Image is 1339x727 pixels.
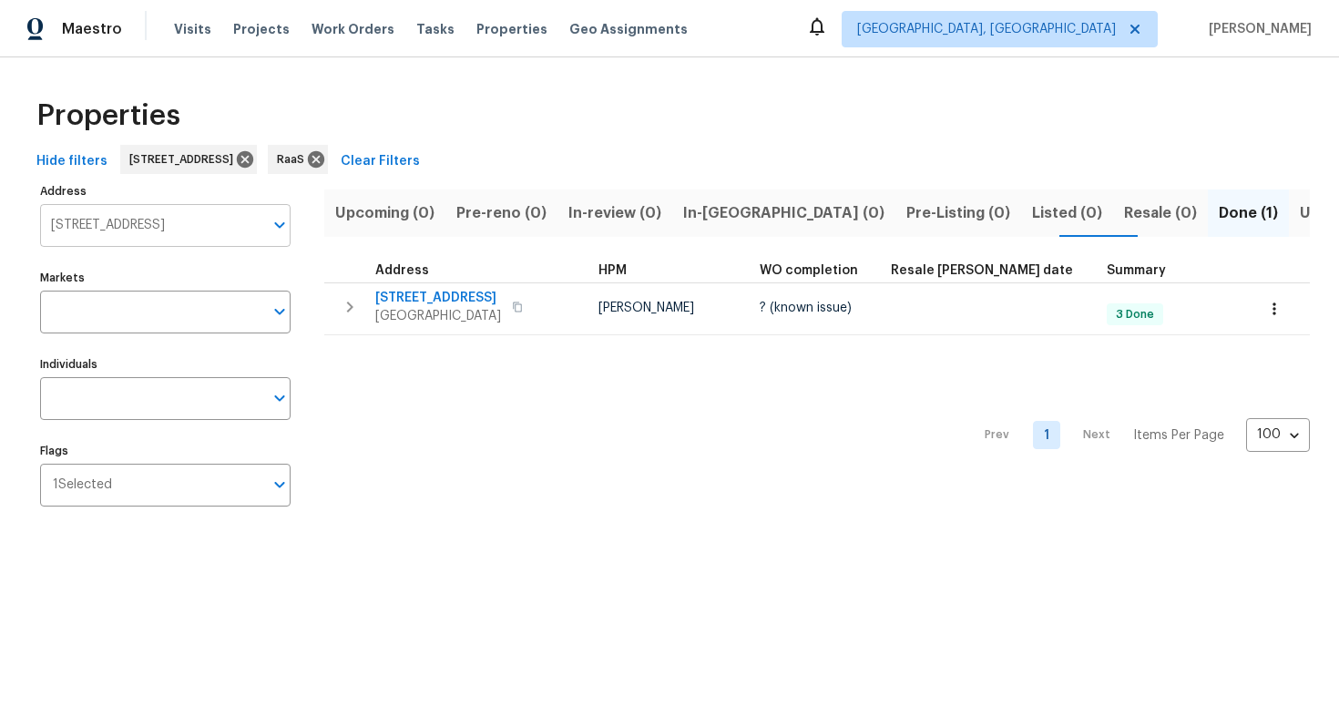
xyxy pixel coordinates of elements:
span: Clear Filters [341,150,420,173]
p: Items Per Page [1133,426,1224,445]
nav: Pagination Navigation [967,346,1310,525]
button: Open [267,472,292,497]
button: Hide filters [29,145,115,179]
span: Upcoming (0) [335,200,434,226]
span: [PERSON_NAME] [1201,20,1312,38]
span: Listed (0) [1032,200,1102,226]
span: Geo Assignments [569,20,688,38]
span: RaaS [277,150,312,169]
span: [GEOGRAPHIC_DATA], [GEOGRAPHIC_DATA] [857,20,1116,38]
button: Clear Filters [333,145,427,179]
span: Resale [PERSON_NAME] date [891,264,1073,277]
span: [STREET_ADDRESS] [129,150,240,169]
span: Pre-Listing (0) [906,200,1010,226]
span: Pre-reno (0) [456,200,547,226]
span: 1 Selected [53,477,112,493]
div: RaaS [268,145,328,174]
span: In-[GEOGRAPHIC_DATA] (0) [683,200,884,226]
span: Work Orders [312,20,394,38]
span: [GEOGRAPHIC_DATA] [375,307,501,325]
button: Open [267,299,292,324]
span: Properties [36,107,180,125]
button: Open [267,212,292,238]
label: Individuals [40,359,291,370]
label: Flags [40,445,291,456]
span: Resale (0) [1124,200,1197,226]
div: [STREET_ADDRESS] [120,145,257,174]
span: Address [375,264,429,277]
span: ? (known issue) [760,302,852,314]
label: Address [40,186,291,197]
span: Hide filters [36,150,107,173]
label: Markets [40,272,291,283]
a: Goto page 1 [1033,421,1060,449]
span: Projects [233,20,290,38]
span: Properties [476,20,547,38]
span: HPM [598,264,627,277]
span: Tasks [416,23,455,36]
span: 3 Done [1109,307,1161,323]
span: Maestro [62,20,122,38]
div: 100 [1246,411,1310,458]
button: Open [267,385,292,411]
span: WO completion [760,264,858,277]
span: In-review (0) [568,200,661,226]
span: Done (1) [1219,200,1278,226]
span: Summary [1107,264,1166,277]
span: [PERSON_NAME] [598,302,694,314]
span: [STREET_ADDRESS] [375,289,501,307]
span: Visits [174,20,211,38]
